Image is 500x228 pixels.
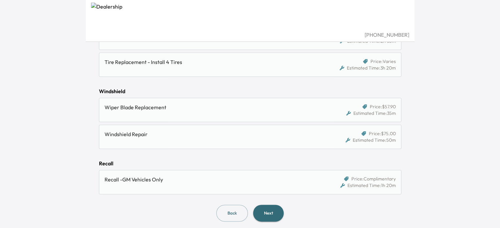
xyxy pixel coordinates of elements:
span: Price: $75.00 [369,130,396,137]
div: Recall -GM Vehicles Only [105,176,318,183]
div: Recall [99,159,401,167]
span: Price: Complimentary [351,176,396,182]
span: Price: Varies [370,58,396,65]
div: Tire Replacement - Install 4 Tires [105,58,318,66]
div: Estimated Time: 35m [346,110,396,116]
span: Price: $57.90 [370,103,396,110]
button: Back [216,205,248,221]
div: Windshield Repair [105,130,318,138]
div: Estimated Time: 3h 20m [340,65,396,71]
img: Dealership [91,3,409,31]
div: Windshield [99,87,401,95]
div: Estimated Time: 50m [345,137,396,143]
div: Estimated Time: 1h 20m [340,182,396,189]
div: Wiper Blade Replacement [105,103,318,111]
button: Next [253,205,284,221]
div: [PHONE_NUMBER] [91,31,409,39]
